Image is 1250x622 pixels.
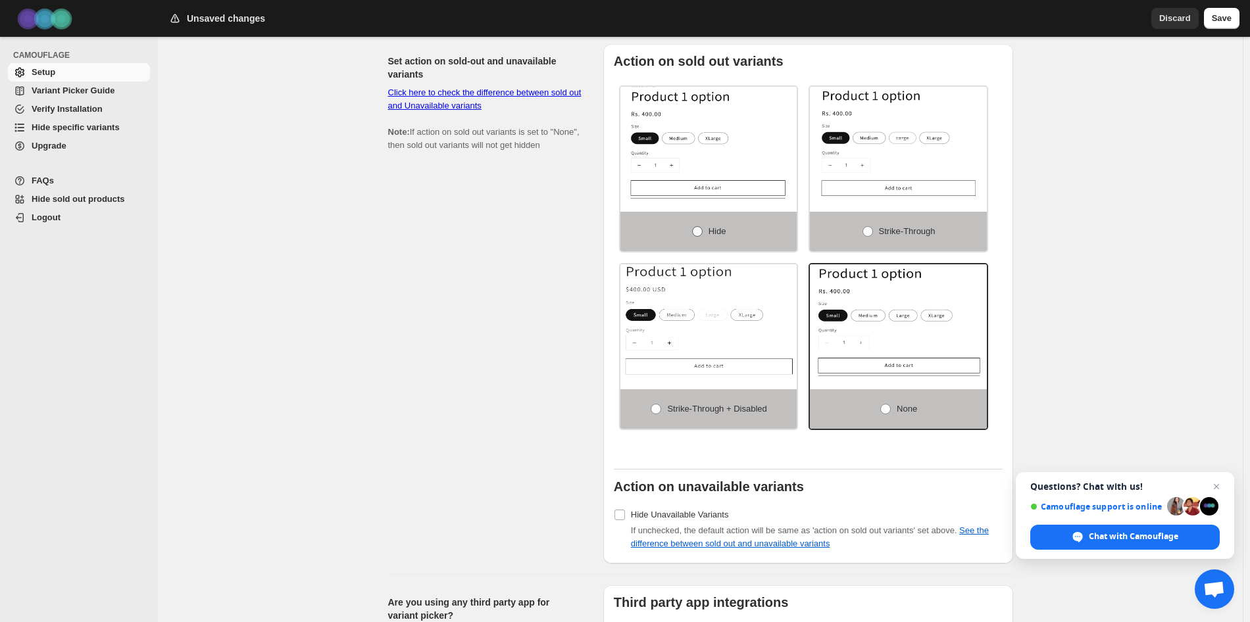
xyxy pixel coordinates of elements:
h2: Set action on sold-out and unavailable variants [388,55,582,81]
span: Save [1212,12,1232,25]
span: Chat with Camouflage [1089,531,1178,542]
a: Hide sold out products [8,190,150,208]
span: Logout [32,212,61,222]
span: Hide sold out products [32,194,125,204]
span: CAMOUFLAGE [13,50,151,60]
span: Hide specific variants [32,122,120,132]
a: FAQs [8,172,150,190]
button: Save [1204,8,1239,29]
span: Discard [1159,12,1191,25]
span: Questions? Chat with us! [1030,481,1220,492]
a: Verify Installation [8,100,150,118]
span: Strike-through + Disabled [667,404,766,414]
span: If action on sold out variants is set to "None", then sold out variants will not get hidden [388,87,582,150]
span: Setup [32,67,55,77]
span: FAQs [32,176,54,185]
b: Note: [388,127,410,137]
span: Variant Picker Guide [32,85,114,95]
img: Strike-through + Disabled [620,264,797,376]
a: Hide specific variants [8,118,150,137]
span: Hide Unavailable Variants [631,510,729,519]
span: Upgrade [32,141,66,151]
span: None [897,404,917,414]
b: Action on sold out variants [614,54,784,68]
img: Strike-through [810,87,987,199]
b: Action on unavailable variants [614,479,804,494]
a: Logout [8,208,150,227]
span: Strike-through [879,226,936,236]
h2: Unsaved changes [187,12,265,25]
a: Upgrade [8,137,150,155]
img: None [810,264,987,376]
span: Camouflage support is online [1030,502,1162,512]
button: Discard [1151,8,1199,29]
div: Chat with Camouflage [1030,525,1220,550]
h2: Are you using any third party app for variant picker? [388,596,582,622]
a: Setup [8,63,150,82]
a: Variant Picker Guide [8,82,150,100]
span: Verify Installation [32,104,103,114]
span: If unchecked, the default action will be same as 'action on sold out variants' set above. [631,525,989,548]
span: Close chat [1209,479,1224,494]
div: Open chat [1195,569,1234,609]
img: Hide [620,87,797,199]
b: Third party app integrations [614,595,789,610]
a: Click here to check the difference between sold out and Unavailable variants [388,87,582,110]
span: Hide [709,226,726,236]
